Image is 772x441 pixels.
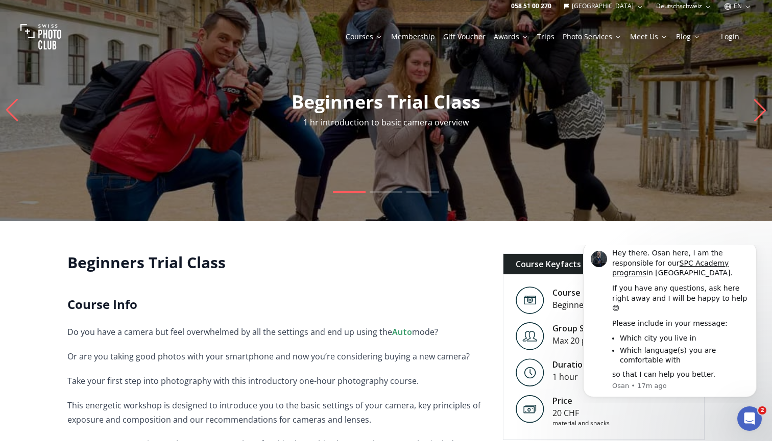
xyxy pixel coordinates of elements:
a: Membership [391,32,435,42]
img: Profile image for Osan [23,6,39,22]
p: Take your first step into photography with this introductory one-hour photography course. [67,374,487,388]
div: Beginner [552,299,604,311]
span: disappointed reaction [136,302,162,323]
a: Trips [537,32,554,42]
iframe: Intercom notifications message [568,245,772,403]
a: 058 51 00 270 [511,2,551,10]
span: 2 [758,406,766,414]
a: Photo Services [563,32,622,42]
img: Level [516,358,544,386]
li: Which city you live in [52,88,181,98]
a: Courses [346,32,383,42]
span: 😐 [168,302,183,323]
p: This energetic workshop is designed to introduce you to the basic settings of your camera, key pr... [67,398,487,427]
button: Gift Voucher [439,30,490,44]
li: Which language(s) you are comfortable with [52,100,181,119]
div: Message content [44,3,181,135]
p: Message from Osan, sent 17m ago [44,136,181,145]
div: Duration [552,358,588,371]
div: Please include in your message: [44,73,181,84]
a: Awards [494,32,529,42]
span: 😃 [195,302,209,323]
p: Do you have a camera but feel overwhelmed by all the settings and end up using the mode? [67,325,487,339]
p: Or are you taking good photos with your smartphone and now you’re considering buying a new camera? [67,349,487,364]
span: neutral face reaction [162,302,189,323]
button: Collapse window [307,4,326,23]
img: Swiss photo club [20,16,61,57]
div: Group Size [552,322,608,334]
div: Course Level [552,287,604,299]
a: Open in help center [135,369,216,377]
div: Hey there. Osan here, I am the responsible for our in [GEOGRAPHIC_DATA]. [44,3,181,33]
span: 😞 [141,302,156,323]
div: Course Keyfacts [503,254,704,274]
div: Close [326,4,345,22]
button: Awards [490,30,533,44]
button: Login [709,30,752,44]
h1: Beginners Trial Class [67,253,487,272]
img: Price [516,395,544,423]
img: Level [516,287,544,315]
button: go back [7,4,26,23]
a: Meet Us [630,32,668,42]
a: Blog [676,32,701,42]
div: 1 hour [552,371,588,383]
div: If you have any questions, ask here right away and I will be happy to help 😊 [44,38,181,68]
div: Did this answer your question? [12,292,339,303]
div: so that I can help you better. [44,124,181,135]
h2: Course Info [67,296,487,313]
button: Trips [533,30,559,44]
strong: Auto [392,326,412,338]
span: smiley reaction [189,302,215,323]
div: material and snacks [552,419,610,427]
iframe: Intercom live chat [737,406,762,431]
button: Courses [342,30,387,44]
button: Photo Services [559,30,626,44]
button: Meet Us [626,30,672,44]
button: Membership [387,30,439,44]
a: Gift Voucher [443,32,486,42]
div: Price [552,395,610,407]
div: 20 CHF [552,407,610,419]
button: Blog [672,30,705,44]
img: Level [516,322,544,350]
div: Max 20 people [552,334,608,347]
